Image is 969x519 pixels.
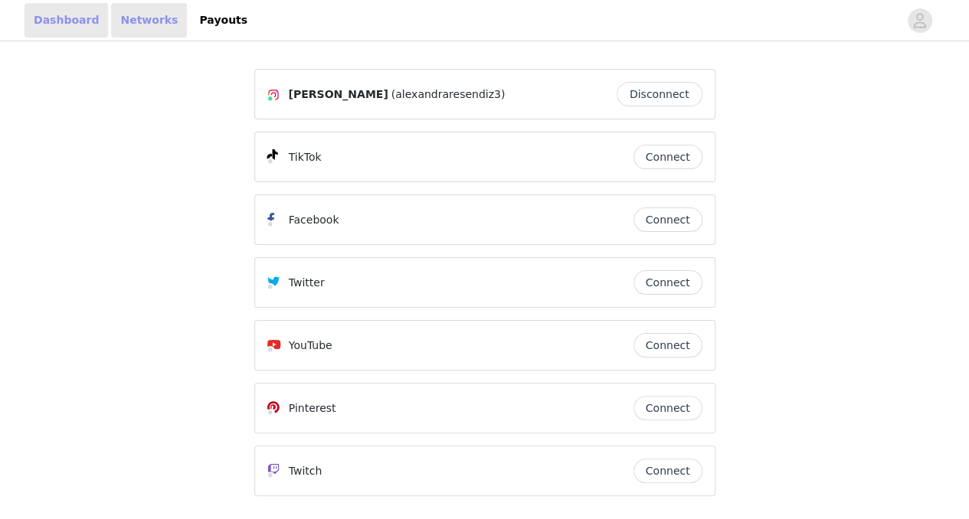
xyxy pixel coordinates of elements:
button: Connect [633,459,702,483]
p: YouTube [289,338,332,354]
img: Instagram Icon [267,89,280,101]
span: (alexandraresendiz3) [391,86,506,103]
p: Pinterest [289,400,336,416]
button: Connect [633,333,702,357]
div: avatar [912,8,927,33]
p: Facebook [289,212,339,228]
button: Connect [633,207,702,232]
span: [PERSON_NAME] [289,86,388,103]
button: Connect [633,396,702,420]
a: Payouts [190,3,257,38]
button: Disconnect [617,82,702,106]
p: TikTok [289,149,322,165]
button: Connect [633,145,702,169]
button: Connect [633,270,702,295]
a: Dashboard [25,3,108,38]
p: Twitter [289,275,325,291]
p: Twitch [289,463,322,479]
a: Networks [111,3,187,38]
